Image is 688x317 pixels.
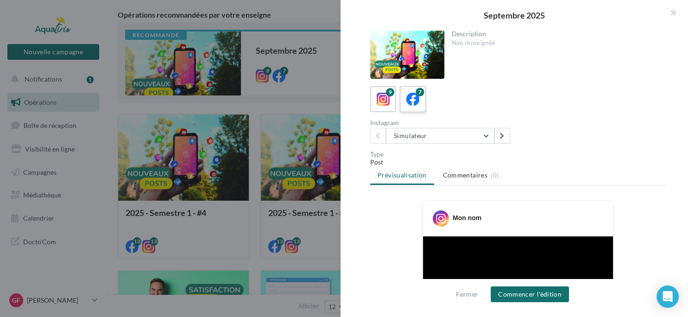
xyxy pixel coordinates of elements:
div: Non renseignée [452,39,659,47]
div: Mon nom [453,213,481,222]
div: Post [370,158,666,167]
button: Simulateur [386,128,494,144]
span: (0) [491,171,499,179]
button: Commencer l'édition [491,286,569,302]
div: 9 [386,88,394,96]
div: 7 [416,88,424,96]
div: Type [370,151,666,158]
div: Instagram [370,120,514,126]
div: Description [452,31,659,37]
div: Open Intercom Messenger [656,285,679,308]
button: Fermer [452,289,482,300]
span: Commentaires [443,171,487,180]
div: Septembre 2025 [355,11,673,19]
